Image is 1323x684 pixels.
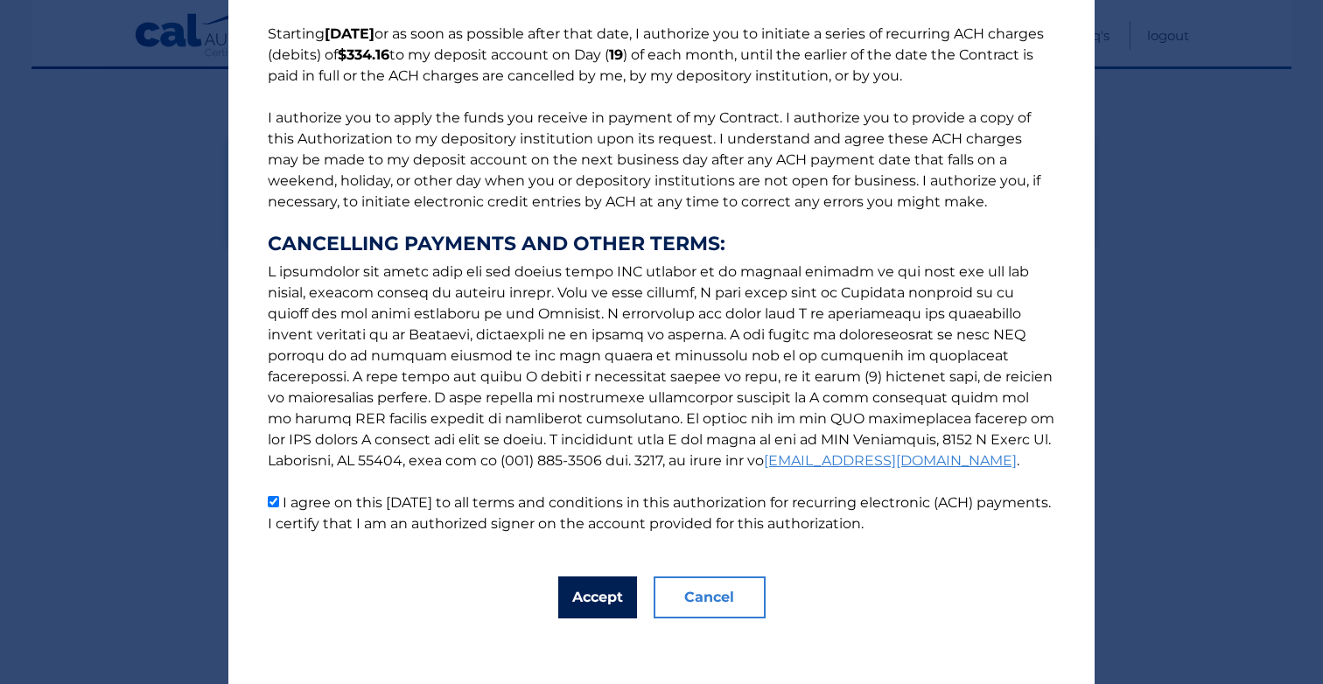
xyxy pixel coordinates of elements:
[609,46,623,63] b: 19
[654,576,766,618] button: Cancel
[558,576,637,618] button: Accept
[338,46,389,63] b: $334.16
[764,452,1017,469] a: [EMAIL_ADDRESS][DOMAIN_NAME]
[325,25,374,42] b: [DATE]
[268,494,1051,532] label: I agree on this [DATE] to all terms and conditions in this authorization for recurring electronic...
[268,234,1055,255] strong: CANCELLING PAYMENTS AND OTHER TERMS:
